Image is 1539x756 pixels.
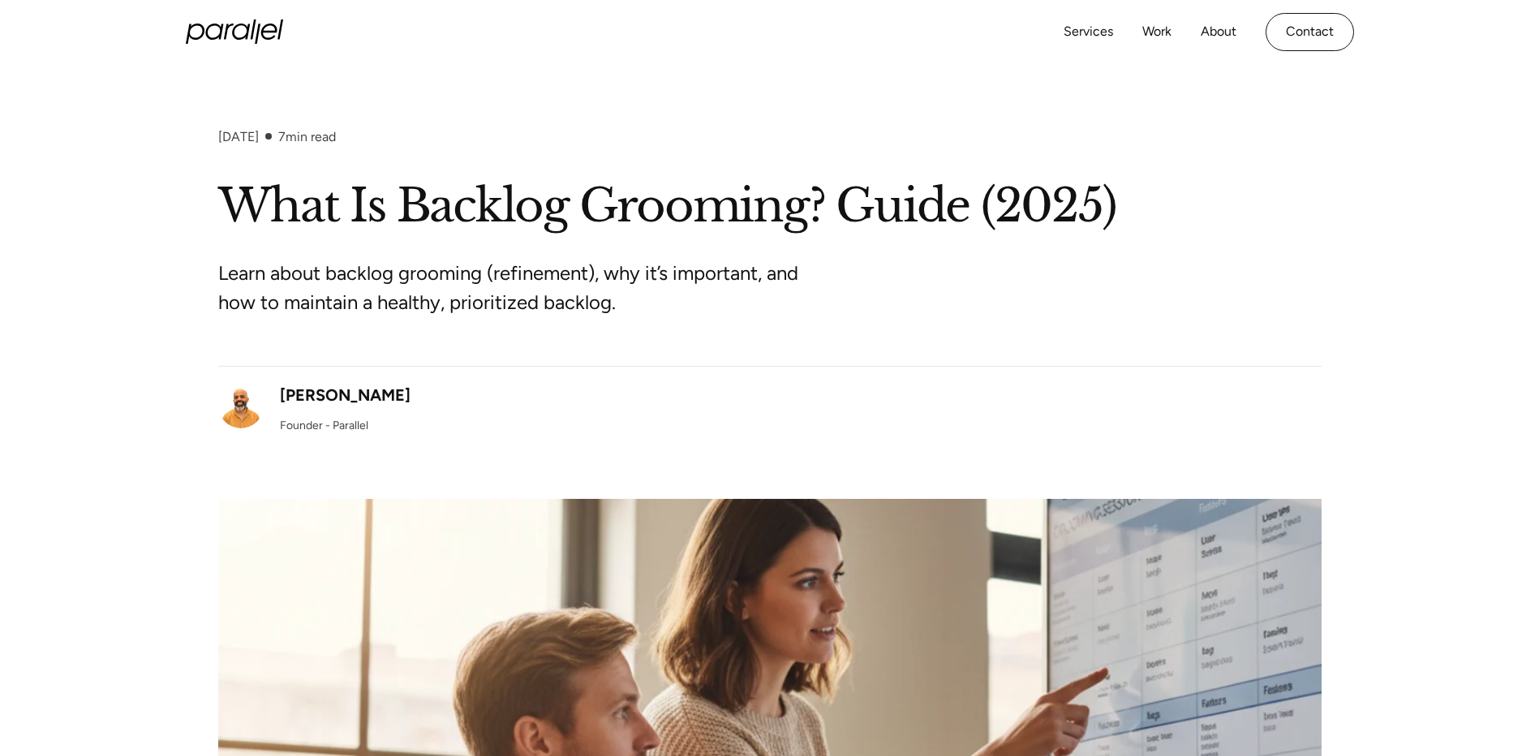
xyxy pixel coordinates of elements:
[218,177,1322,236] h1: What Is Backlog Grooming? Guide (2025)
[280,383,411,407] div: [PERSON_NAME]
[1201,20,1236,44] a: About
[218,129,259,144] div: [DATE]
[218,259,827,317] p: Learn about backlog grooming (refinement), why it’s important, and how to maintain a healthy, pri...
[1266,13,1354,51] a: Contact
[278,129,286,144] span: 7
[1142,20,1171,44] a: Work
[186,19,283,44] a: home
[280,417,368,434] div: Founder - Parallel
[218,383,411,434] a: [PERSON_NAME]Founder - Parallel
[1064,20,1113,44] a: Services
[278,129,336,144] div: min read
[218,383,264,428] img: Robin Dhanwani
